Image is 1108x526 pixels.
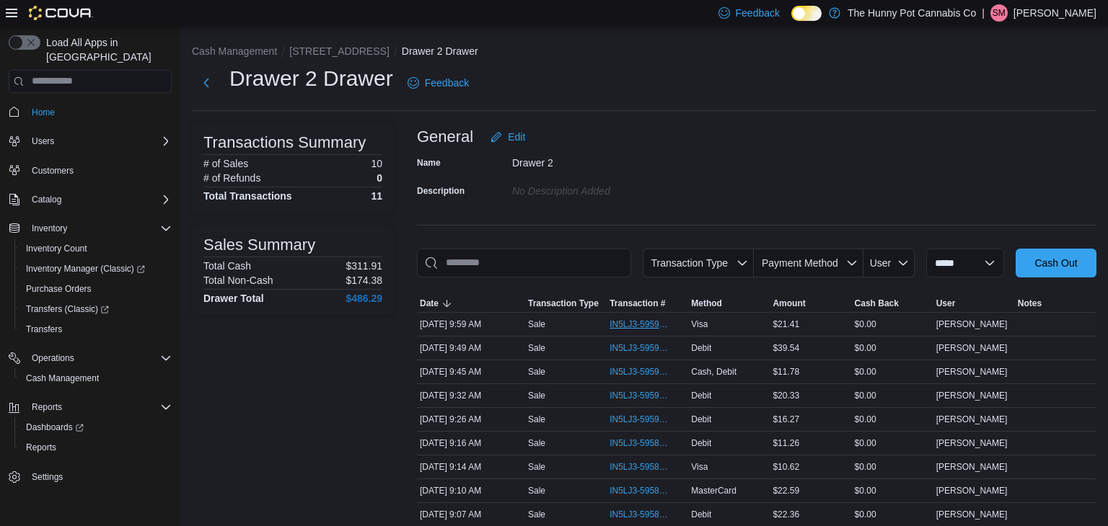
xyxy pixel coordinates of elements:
span: Cash Management [20,370,172,387]
a: Cash Management [20,370,105,387]
button: Home [3,102,177,122]
nav: Complex example [9,96,172,525]
span: Purchase Orders [20,280,172,298]
button: IN5LJ3-5959163 [610,316,685,333]
div: [DATE] 9:32 AM [417,387,525,404]
p: The Hunny Pot Cannabis Co [848,4,976,22]
h4: Total Transactions [203,190,292,202]
button: Inventory [26,220,73,237]
h6: # of Refunds [203,172,260,184]
div: [DATE] 9:10 AM [417,482,525,499]
a: Customers [26,162,79,179]
div: [DATE] 9:14 AM [417,458,525,476]
h4: $486.29 [346,293,382,304]
p: Sale [528,461,545,473]
span: Payment Method [762,257,838,269]
span: Catalog [32,194,61,205]
a: Settings [26,468,69,486]
span: IN5LJ3-5958959 [610,461,671,473]
button: Reports [26,398,68,416]
button: Customers [3,160,177,181]
button: Users [3,131,177,151]
button: Inventory [3,218,177,239]
span: Debit [691,509,711,520]
button: IN5LJ3-5959012 [610,411,685,428]
div: [DATE] 9:07 AM [417,506,525,523]
span: Settings [26,468,172,486]
div: $0.00 [852,387,933,404]
button: IN5LJ3-5958968 [610,434,685,452]
div: [DATE] 9:45 AM [417,363,525,380]
button: [STREET_ADDRESS] [289,45,389,57]
div: $0.00 [852,316,933,333]
span: Inventory [32,223,67,234]
span: Inventory Manager (Classic) [20,260,172,277]
span: [PERSON_NAME] [936,461,1008,473]
span: $22.36 [773,509,799,520]
span: Settings [32,471,63,483]
span: Reports [32,401,62,413]
span: Dashboards [26,422,84,433]
p: Sale [528,318,545,330]
button: Cash Management [14,368,177,388]
a: Transfers (Classic) [20,300,115,318]
div: [DATE] 9:49 AM [417,339,525,357]
div: [DATE] 9:59 AM [417,316,525,333]
button: User [863,249,915,277]
button: Inventory Count [14,239,177,259]
span: Purchase Orders [26,283,92,295]
span: $10.62 [773,461,799,473]
div: $0.00 [852,363,933,380]
button: Purchase Orders [14,279,177,299]
input: This is a search bar. As you type, the results lower in the page will automatically filter. [417,249,631,277]
h3: General [417,128,473,146]
h4: 11 [371,190,382,202]
p: Sale [528,366,545,378]
div: $0.00 [852,482,933,499]
button: Notes [1015,295,1096,312]
button: Users [26,133,60,150]
button: Reports [3,397,177,417]
button: Catalog [3,190,177,210]
h3: Sales Summary [203,236,315,254]
span: Notes [1018,298,1042,309]
p: Sale [528,414,545,425]
span: Cash, Debit [691,366,737,378]
span: Inventory Count [26,243,87,254]
span: Transaction Type [528,298,599,309]
span: Amount [773,298,805,309]
span: Inventory [26,220,172,237]
div: Sarah Martin [990,4,1008,22]
span: Cash Out [1034,256,1077,270]
button: Transaction Type [525,295,607,312]
div: [DATE] 9:16 AM [417,434,525,452]
h1: Drawer 2 Drawer [229,64,393,93]
span: Cash Back [855,298,899,309]
span: Edit [508,130,525,144]
button: Payment Method [754,249,863,277]
a: Reports [20,439,62,456]
p: | [982,4,985,22]
a: Feedback [402,68,475,97]
button: Date [417,295,525,312]
span: Load All Apps in [GEOGRAPHIC_DATA] [40,35,172,64]
span: [PERSON_NAME] [936,414,1008,425]
button: IN5LJ3-5959117 [610,339,685,357]
button: Reports [14,437,177,458]
h6: # of Sales [203,158,248,169]
span: Operations [32,352,74,364]
p: $311.91 [346,260,382,272]
span: Reports [20,439,172,456]
span: IN5LJ3-5958968 [610,437,671,449]
span: Users [32,135,54,147]
span: Reports [26,442,56,453]
button: Cash Back [852,295,933,312]
span: $16.27 [773,414,799,425]
a: Inventory Manager (Classic) [20,260,151,277]
img: Cova [29,6,93,20]
div: $0.00 [852,434,933,452]
span: Transfers (Classic) [20,300,172,318]
span: Inventory Count [20,240,172,257]
button: IN5LJ3-5958915 [610,506,685,523]
span: Debit [691,342,711,354]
